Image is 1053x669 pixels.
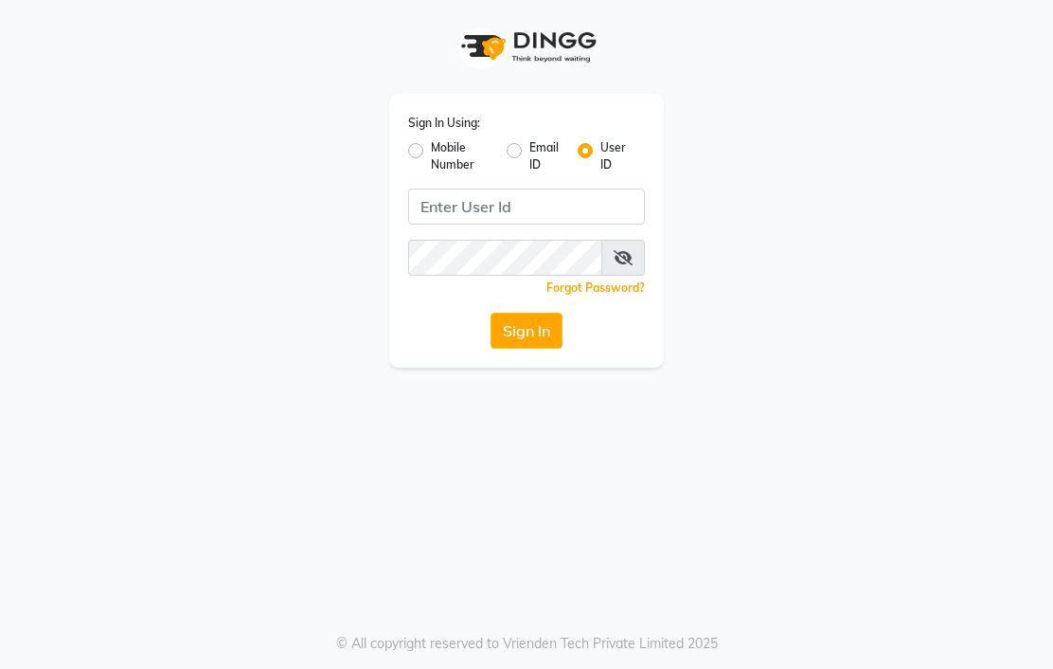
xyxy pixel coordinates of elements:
img: logo1.svg [451,19,602,75]
input: Username [408,189,645,225]
label: Email ID [529,139,562,173]
a: Forgot Password? [546,280,645,295]
button: Sign In [491,313,562,349]
label: Sign In Using: [408,115,480,132]
input: Username [408,240,602,276]
label: Mobile Number [431,139,491,173]
label: User ID [600,139,630,173]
